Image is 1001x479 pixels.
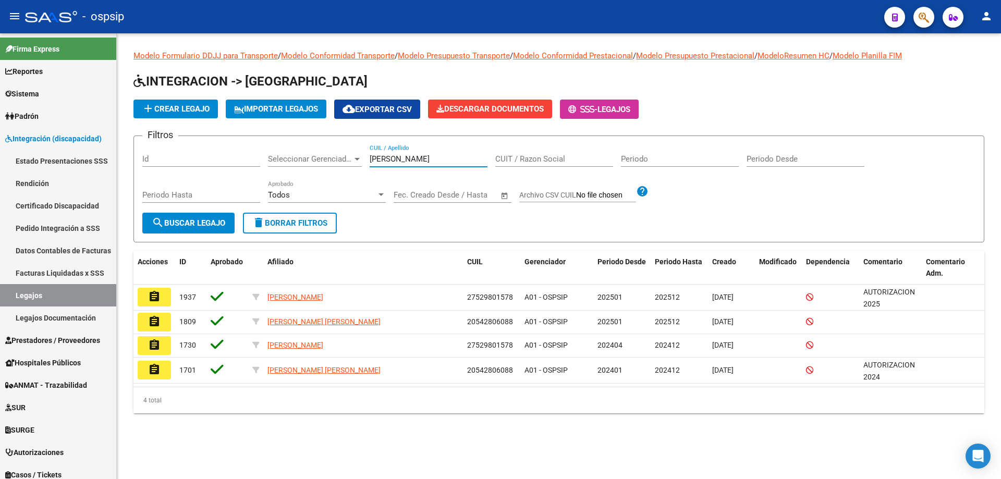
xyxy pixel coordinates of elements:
[651,251,708,285] datatable-header-cell: Periodo Hasta
[712,341,734,349] span: [DATE]
[597,105,630,114] span: Legajos
[467,317,513,326] span: 20542806088
[524,317,568,326] span: A01 - OSPSIP
[148,363,161,376] mat-icon: assignment
[467,341,513,349] span: 27529801578
[712,293,734,301] span: [DATE]
[138,257,168,266] span: Acciones
[243,213,337,234] button: Borrar Filtros
[524,257,566,266] span: Gerenciador
[467,257,483,266] span: CUIL
[142,213,235,234] button: Buscar Legajo
[394,190,428,200] input: Start date
[252,216,265,229] mat-icon: delete
[398,51,510,60] a: Modelo Presupuesto Transporte
[5,447,64,458] span: Autorizaciones
[142,102,154,115] mat-icon: add
[252,218,327,228] span: Borrar Filtros
[179,293,196,301] span: 1937
[597,366,622,374] span: 202401
[133,251,175,285] datatable-header-cell: Acciones
[597,293,622,301] span: 202501
[428,100,552,118] button: Descargar Documentos
[524,366,568,374] span: A01 - OSPSIP
[281,51,395,60] a: Modelo Conformidad Transporte
[267,341,323,349] span: [PERSON_NAME]
[268,154,352,164] span: Seleccionar Gerenciador
[133,51,278,60] a: Modelo Formulario DDJJ para Transporte
[5,379,87,391] span: ANMAT - Trazabilidad
[806,257,850,266] span: Dependencia
[833,51,902,60] a: Modelo Planilla FIM
[179,366,196,374] span: 1701
[179,257,186,266] span: ID
[980,10,993,22] mat-icon: person
[263,251,463,285] datatable-header-cell: Afiliado
[513,51,633,60] a: Modelo Conformidad Prestacional
[467,366,513,374] span: 20542806088
[179,317,196,326] span: 1809
[8,10,21,22] mat-icon: menu
[267,317,381,326] span: [PERSON_NAME] [PERSON_NAME]
[152,218,225,228] span: Buscar Legajo
[5,110,39,122] span: Padrón
[520,251,593,285] datatable-header-cell: Gerenciador
[142,104,210,114] span: Crear Legajo
[597,257,646,266] span: Periodo Desde
[708,251,755,285] datatable-header-cell: Creado
[560,100,639,119] button: -Legajos
[267,366,381,374] span: [PERSON_NAME] [PERSON_NAME]
[926,257,965,278] span: Comentario Adm.
[5,133,102,144] span: Integración (discapacidad)
[148,290,161,303] mat-icon: assignment
[226,100,326,118] button: IMPORTAR LEGAJOS
[758,51,829,60] a: ModeloResumen HC
[133,74,368,89] span: INTEGRACION -> [GEOGRAPHIC_DATA]
[922,251,984,285] datatable-header-cell: Comentario Adm.
[524,341,568,349] span: A01 - OSPSIP
[655,341,680,349] span: 202412
[597,317,622,326] span: 202501
[211,257,243,266] span: Aprobado
[655,257,702,266] span: Periodo Hasta
[519,191,576,199] span: Archivo CSV CUIL
[268,190,290,200] span: Todos
[5,402,26,413] span: SUR
[175,251,206,285] datatable-header-cell: ID
[5,424,34,436] span: SURGE
[712,366,734,374] span: [DATE]
[148,339,161,351] mat-icon: assignment
[148,315,161,328] mat-icon: assignment
[863,288,915,308] span: AUTORIZACION 2025
[267,293,323,301] span: [PERSON_NAME]
[152,216,164,229] mat-icon: search
[655,317,680,326] span: 202512
[499,190,511,202] button: Open calendar
[267,257,294,266] span: Afiliado
[863,257,902,266] span: Comentario
[206,251,248,285] datatable-header-cell: Aprobado
[524,293,568,301] span: A01 - OSPSIP
[343,105,412,114] span: Exportar CSV
[463,251,520,285] datatable-header-cell: CUIL
[334,100,420,119] button: Exportar CSV
[712,317,734,326] span: [DATE]
[712,257,736,266] span: Creado
[5,43,59,55] span: Firma Express
[636,51,754,60] a: Modelo Presupuesto Prestacional
[133,100,218,118] button: Crear Legajo
[5,88,39,100] span: Sistema
[142,128,178,142] h3: Filtros
[467,293,513,301] span: 27529801578
[802,251,859,285] datatable-header-cell: Dependencia
[343,103,355,115] mat-icon: cloud_download
[755,251,802,285] datatable-header-cell: Modificado
[576,191,636,200] input: Archivo CSV CUIL
[133,50,984,413] div: / / / / / /
[655,293,680,301] span: 202512
[437,190,487,200] input: End date
[82,5,124,28] span: - ospsip
[636,185,649,198] mat-icon: help
[5,335,100,346] span: Prestadores / Proveedores
[5,357,81,369] span: Hospitales Públicos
